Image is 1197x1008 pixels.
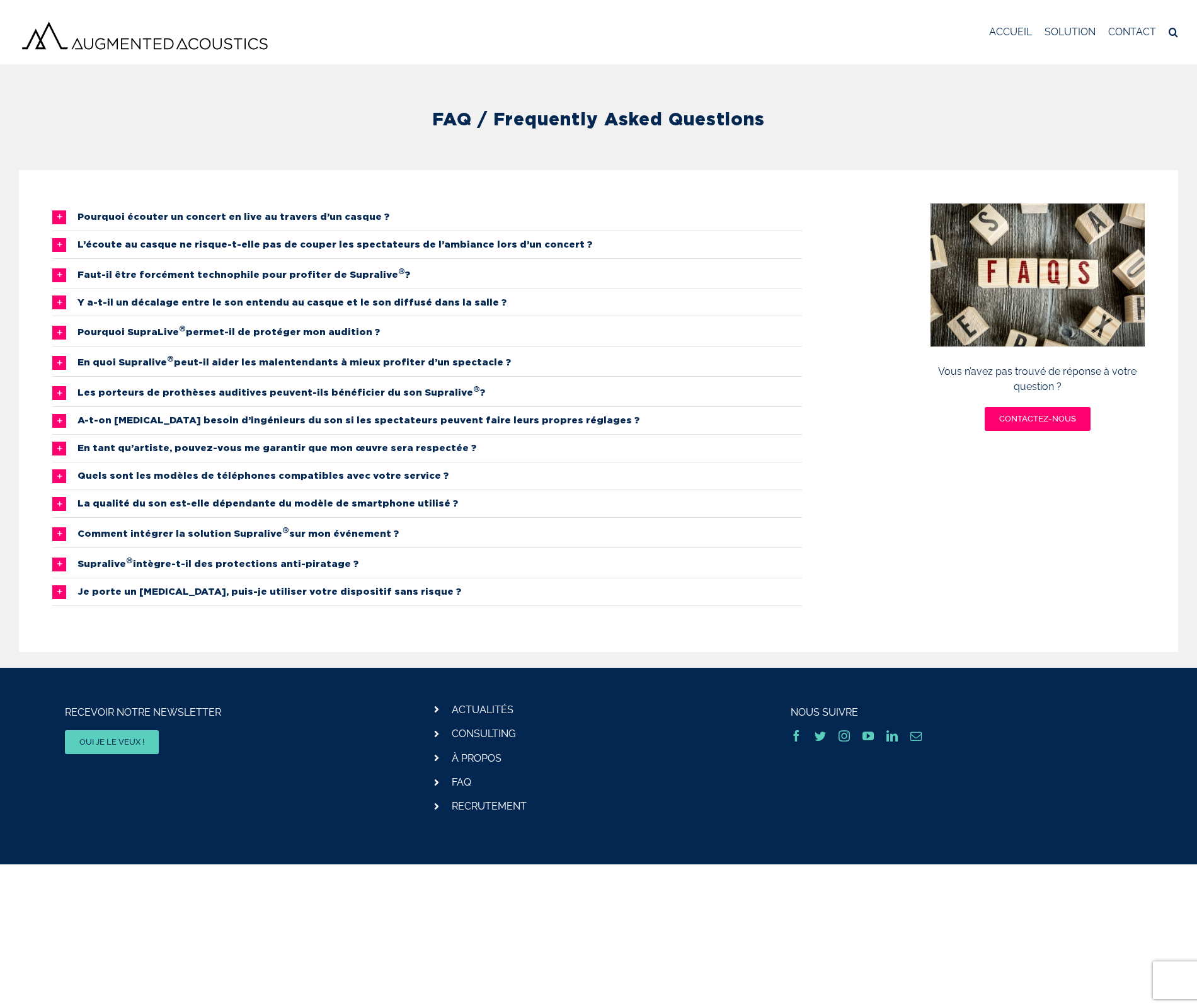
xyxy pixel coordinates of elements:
span: SOLUTION [1045,27,1096,37]
a: CONSULTING [452,728,515,740]
sup: ® [126,556,133,564]
a: instagram [839,730,850,742]
a: L’écoute au casque ne risque-t-elle pas de couper les spectateurs de l’ambiance lors d’un concert ? [52,231,802,258]
a: A-t-on [MEDICAL_DATA] besoin d’ingénieurs du son si les spectateurs peuvent faire leurs propres r... [52,407,802,434]
a: facebook [791,730,802,742]
span: Pourquoi SupraLive permet-il de protéger mon audition ? [77,323,380,340]
a: En tant qu’artiste, pouvez-vous me garantir que mon œuvre sera respectée ? [52,435,802,462]
span: La qualité du son est-elle dépendante du modèle de smartphone utilisé ? [77,496,458,511]
span: A-t-on [MEDICAL_DATA] besoin d’ingénieurs du son si les spectateurs peuvent faire leurs propres r... [77,413,639,428]
a: RECRUTEMENT [452,800,527,812]
a: ACCUEIL [989,9,1032,55]
span: ACCUEIL [989,27,1032,37]
a: Recherche [1169,9,1178,55]
span: Y a-t-il un décalage entre le son entendu au casque et le son diffusé dans la salle ? [77,295,507,310]
a: FAQ [452,776,471,788]
img: FAQ Supralive [931,203,1145,346]
span: Faut-il être forcément technophile pour profiter de Supralive ? [77,265,410,282]
a: En quoi Supralive®peut-il aider les malentendants à mieux profiter d’un spectacle ? [52,346,802,376]
a: Comment intégrer la solution Supralive®sur mon événement ? [52,518,802,547]
a: youtube [862,730,874,742]
span: En tant qu’artiste, pouvez-vous me garantir que mon œuvre sera respectée ? [77,441,476,455]
a: Les porteurs de prothèses auditives peuvent-ils bénéficier du son Supralive®? [52,377,802,406]
sup: ® [473,384,480,393]
a: Quels sont les modèles de téléphones compatibles avec votre service ? [52,462,802,490]
span: Pourquoi écouter un concert en live au travers d’un casque ? [77,210,389,224]
span: CONTACTEZ-NOUS [999,414,1076,424]
a: CONTACTEZ-NOUS [985,407,1091,431]
a: ACTUALITÉS [452,704,513,716]
span: En quoi Supralive peut-il aider les malentendants à mieux profiter d’un spectacle ? [77,353,511,370]
sup: ® [179,324,186,333]
span: Je porte un [MEDICAL_DATA], puis-je utiliser votre dispositif sans risque ? [77,585,461,599]
a: Pourquoi SupraLive®permet-il de protéger mon audition ? [52,316,802,346]
p: NOUS SUIVRE [791,705,1132,720]
sup: ® [398,266,405,275]
a: Y a-t-il un décalage entre le son entendu au casque et le son diffusé dans la salle ? [52,289,802,316]
a: Supralive®intègre-t-il des protections anti-piratage ? [52,548,802,578]
a: CONTACT [1108,9,1156,55]
span: CONTACT [1108,27,1156,37]
span: Les porteurs de prothèses auditives peuvent-ils bénéficier du son Supralive ? [77,383,485,400]
a: OUI JE LE VEUX ! [65,730,159,754]
a: À PROPOS [452,752,501,764]
p: RECEVOIR NOTRE NEWSLETTER [65,705,406,720]
span: OUI JE LE VEUX ! [79,737,144,747]
nav: Menu principal [989,9,1178,55]
sup: ® [167,354,174,363]
img: Augmented Acoustics Logo [19,19,271,52]
a: SOLUTION [1045,9,1096,55]
p: Vous n’avez pas trouvé de réponse à votre question ? [931,364,1145,394]
a: twitter [815,730,826,742]
span: Supralive intègre-t-il des protections anti-piratage ? [77,554,358,571]
a: Faut-il être forcément technophile pour profiter de Supralive®? [52,259,802,289]
a: mail [910,730,922,742]
a: linkedin [886,730,898,742]
span: Comment intégrer la solution Supralive sur mon événement ? [77,524,399,541]
span: L’écoute au casque ne risque-t-elle pas de couper les spectateurs de l’ambiance lors d’un concert ? [77,238,592,252]
h1: FAQ / Frequently Asked Questions [21,106,1176,131]
span: Quels sont les modèles de téléphones compatibles avec votre service ? [77,469,449,483]
a: La qualité du son est-elle dépendante du modèle de smartphone utilisé ? [52,490,802,517]
sup: ® [282,525,289,534]
a: Pourquoi écouter un concert en live au travers d’un casque ? [52,203,802,231]
a: Je porte un [MEDICAL_DATA], puis-je utiliser votre dispositif sans risque ? [52,578,802,605]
